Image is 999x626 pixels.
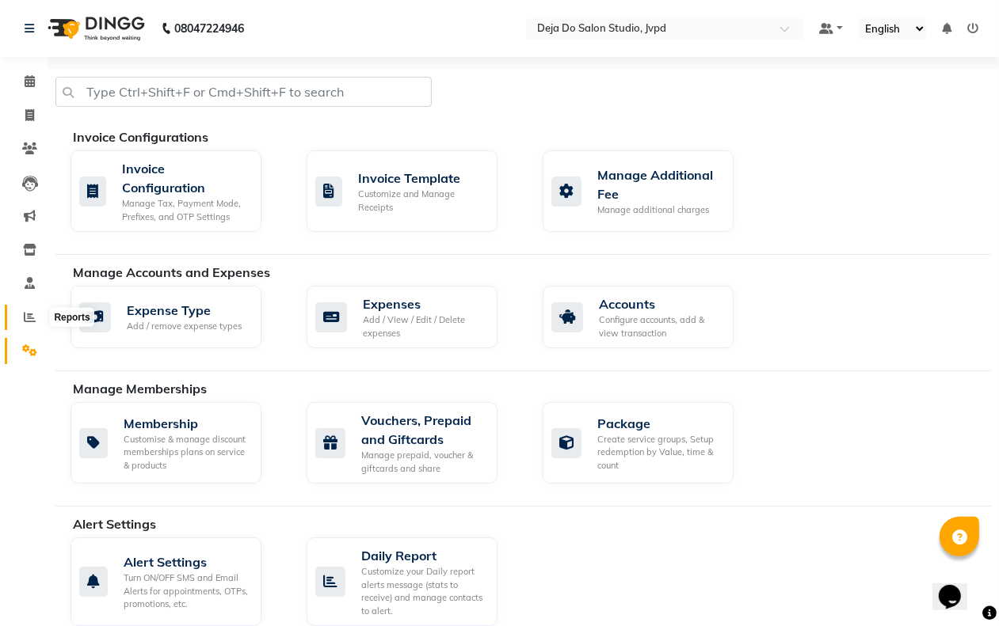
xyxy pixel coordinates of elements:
[361,411,485,449] div: Vouchers, Prepaid and Giftcards
[361,565,485,617] div: Customize your Daily report alerts message (stats to receive) and manage contacts to alert.
[599,313,721,340] div: Configure accounts, add & view transaction
[124,552,249,571] div: Alert Settings
[363,294,485,313] div: Expenses
[307,402,519,484] a: Vouchers, Prepaid and GiftcardsManage prepaid, voucher & giftcards and share
[122,197,249,223] div: Manage Tax, Payment Mode, Prefixes, and OTP Settings
[307,150,519,232] a: Invoice TemplateCustomize and Manage Receipts
[71,537,283,626] a: Alert SettingsTurn ON/OFF SMS and Email Alerts for appointments, OTPs, promotions, etc.
[307,537,519,626] a: Daily ReportCustomize your Daily report alerts message (stats to receive) and manage contacts to ...
[597,165,721,203] div: Manage Additional Fee
[124,571,249,611] div: Turn ON/OFF SMS and Email Alerts for appointments, OTPs, promotions, etc.
[543,286,755,348] a: AccountsConfigure accounts, add & view transaction
[363,313,485,340] div: Add / View / Edit / Delete expenses
[597,203,721,217] div: Manage additional charges
[127,320,242,333] div: Add / remove expense types
[55,77,432,107] input: Type Ctrl+Shift+F or Cmd+Shift+F to search
[358,169,485,188] div: Invoice Template
[127,301,242,320] div: Expense Type
[932,563,983,610] iframe: chat widget
[122,159,249,197] div: Invoice Configuration
[597,433,721,472] div: Create service groups, Setup redemption by Value, time & count
[361,449,485,475] div: Manage prepaid, voucher & giftcards and share
[174,6,244,51] b: 08047224946
[307,286,519,348] a: ExpensesAdd / View / Edit / Delete expenses
[543,402,755,484] a: PackageCreate service groups, Setup redemption by Value, time & count
[599,294,721,313] div: Accounts
[71,402,283,484] a: MembershipCustomise & manage discount memberships plans on service & products
[597,414,721,433] div: Package
[40,6,149,51] img: logo
[124,433,249,472] div: Customise & manage discount memberships plans on service & products
[124,414,249,433] div: Membership
[361,546,485,565] div: Daily Report
[71,150,283,232] a: Invoice ConfigurationManage Tax, Payment Mode, Prefixes, and OTP Settings
[71,286,283,348] a: Expense TypeAdd / remove expense types
[543,150,755,232] a: Manage Additional FeeManage additional charges
[50,308,93,327] div: Reports
[358,188,485,214] div: Customize and Manage Receipts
